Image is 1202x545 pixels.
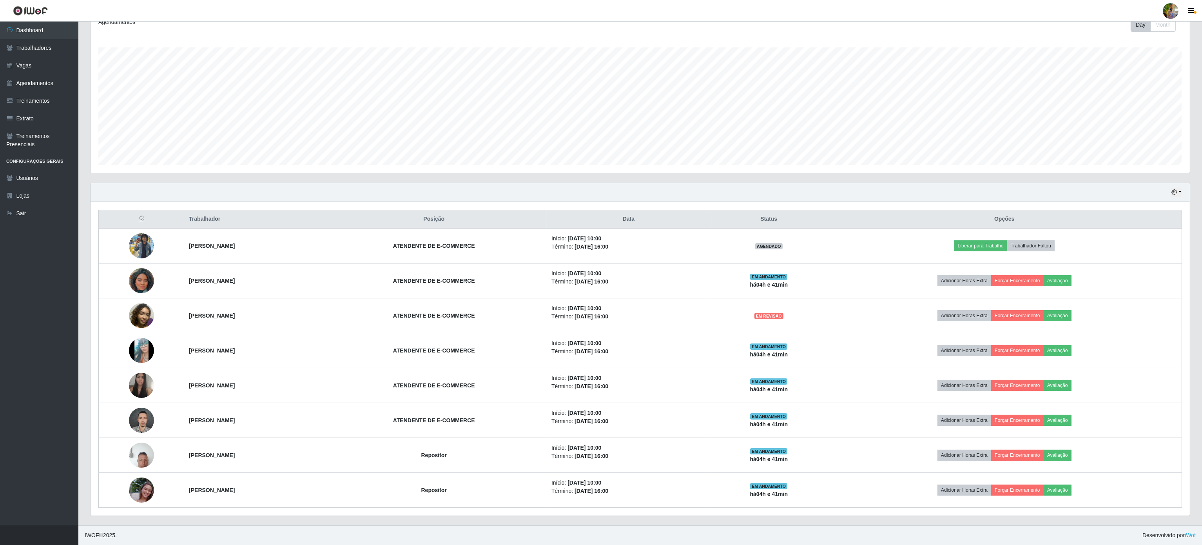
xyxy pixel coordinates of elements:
span: EM ANDAMENTO [750,483,787,489]
time: [DATE] 16:00 [575,383,608,389]
span: EM ANDAMENTO [750,343,787,350]
strong: [PERSON_NAME] [189,382,235,389]
time: [DATE] 10:00 [567,305,601,311]
button: Forçar Encerramento [991,415,1044,426]
strong: há 04 h e 41 min [750,491,788,497]
span: EM REVISÃO [754,313,783,319]
img: 1755735163345.jpeg [129,369,154,402]
strong: [PERSON_NAME] [189,278,235,284]
time: [DATE] 10:00 [567,235,601,242]
div: Agendamentos [98,18,543,26]
li: Término: [551,347,706,356]
img: 1756921988919.jpeg [129,468,154,512]
span: Desenvolvido por [1142,531,1196,540]
li: Início: [551,304,706,312]
img: 1757951342814.jpeg [129,403,154,437]
strong: [PERSON_NAME] [189,347,235,354]
strong: [PERSON_NAME] [189,243,235,249]
time: [DATE] 16:00 [575,488,608,494]
button: Adicionar Horas Extra [937,380,991,391]
button: Avaliação [1044,380,1071,391]
button: Avaliação [1044,275,1071,286]
button: Forçar Encerramento [991,275,1044,286]
div: First group [1131,18,1176,32]
img: 1745320094087.jpeg [129,438,154,472]
span: AGENDADO [755,243,783,249]
span: IWOF [85,532,99,538]
button: Avaliação [1044,485,1071,496]
li: Início: [551,374,706,382]
img: CoreUI Logo [13,6,48,16]
li: Término: [551,452,706,460]
strong: [PERSON_NAME] [189,312,235,319]
time: [DATE] 10:00 [567,445,601,451]
li: Início: [551,444,706,452]
strong: ATENDENTE DE E-COMMERCE [393,382,475,389]
th: Posição [321,210,547,229]
li: Término: [551,382,706,391]
button: Forçar Encerramento [991,450,1044,461]
span: EM ANDAMENTO [750,448,787,454]
button: Avaliação [1044,345,1071,356]
button: Avaliação [1044,450,1071,461]
strong: Repositor [421,452,447,458]
li: Término: [551,278,706,286]
th: Opções [827,210,1182,229]
a: iWof [1185,532,1196,538]
button: Adicionar Horas Extra [937,345,991,356]
button: Avaliação [1044,310,1071,321]
span: EM ANDAMENTO [750,413,787,420]
strong: ATENDENTE DE E-COMMERCE [393,243,475,249]
time: [DATE] 16:00 [575,243,608,250]
button: Forçar Encerramento [991,380,1044,391]
time: [DATE] 10:00 [567,480,601,486]
strong: ATENDENTE DE E-COMMERCE [393,278,475,284]
strong: [PERSON_NAME] [189,487,235,493]
time: [DATE] 16:00 [575,453,608,459]
button: Liberar para Trabalho [954,240,1007,251]
time: [DATE] 10:00 [567,340,601,346]
time: [DATE] 16:00 [575,418,608,424]
span: © 2025 . [85,531,117,540]
strong: ATENDENTE DE E-COMMERCE [393,347,475,354]
li: Término: [551,417,706,425]
strong: [PERSON_NAME] [189,417,235,423]
li: Término: [551,487,706,495]
li: Término: [551,312,706,321]
button: Forçar Encerramento [991,485,1044,496]
strong: há 04 h e 41 min [750,282,788,288]
li: Início: [551,409,706,417]
li: Início: [551,479,706,487]
th: Trabalhador [184,210,321,229]
strong: há 04 h e 41 min [750,456,788,462]
time: [DATE] 10:00 [567,270,601,276]
button: Adicionar Horas Extra [937,450,991,461]
th: Status [711,210,827,229]
th: Data [547,210,711,229]
strong: há 04 h e 41 min [750,386,788,392]
time: [DATE] 16:00 [575,313,608,320]
strong: ATENDENTE DE E-COMMERCE [393,312,475,319]
li: Término: [551,243,706,251]
strong: há 04 h e 41 min [750,421,788,427]
div: Toolbar with button groups [1131,18,1182,32]
button: Adicionar Horas Extra [937,485,991,496]
li: Início: [551,339,706,347]
strong: há 04 h e 41 min [750,351,788,358]
span: EM ANDAMENTO [750,378,787,385]
time: [DATE] 10:00 [567,375,601,381]
strong: ATENDENTE DE E-COMMERCE [393,417,475,423]
time: [DATE] 10:00 [567,410,601,416]
button: Avaliação [1044,415,1071,426]
time: [DATE] 16:00 [575,348,608,354]
button: Forçar Encerramento [991,345,1044,356]
span: EM ANDAMENTO [750,274,787,280]
img: 1759177819475.jpeg [129,303,154,328]
img: 1749856476670.jpeg [129,223,154,268]
button: Day [1131,18,1151,32]
strong: [PERSON_NAME] [189,452,235,458]
img: 1755380382994.jpeg [129,323,154,378]
li: Início: [551,269,706,278]
button: Forçar Encerramento [991,310,1044,321]
button: Adicionar Horas Extra [937,310,991,321]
